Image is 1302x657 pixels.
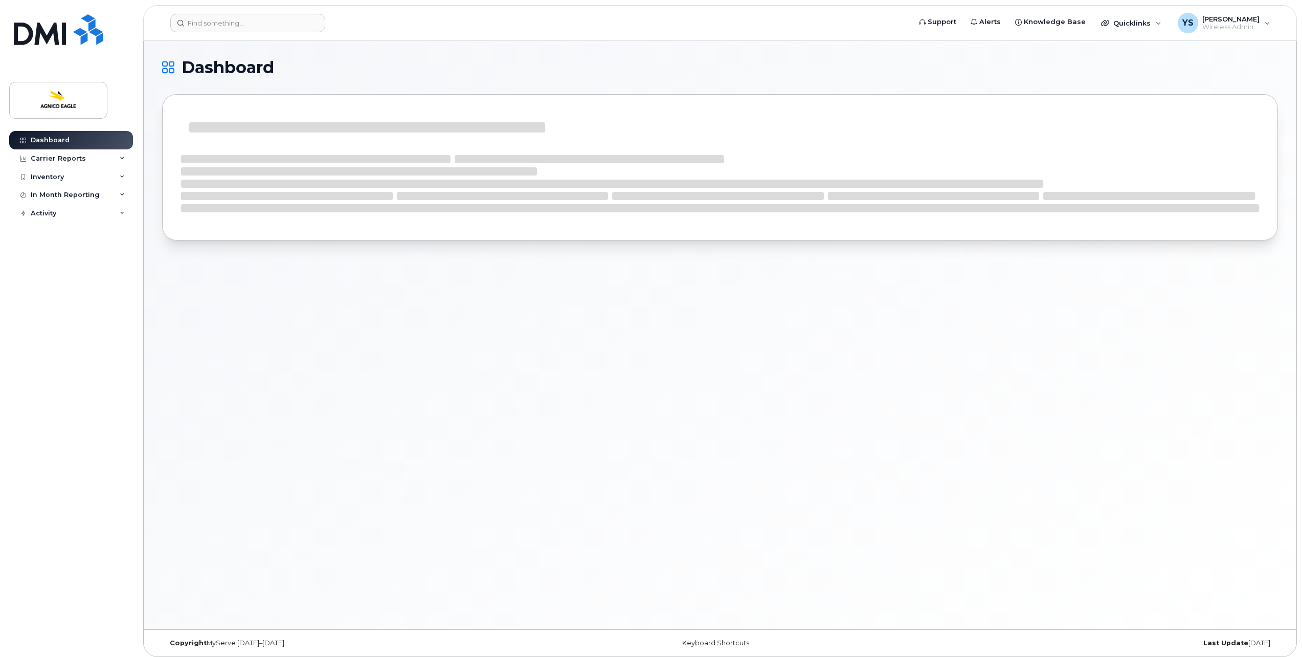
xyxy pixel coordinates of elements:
[162,639,534,647] div: MyServe [DATE]–[DATE]
[182,60,274,75] span: Dashboard
[1203,639,1248,647] strong: Last Update
[170,639,207,647] strong: Copyright
[906,639,1278,647] div: [DATE]
[682,639,749,647] a: Keyboard Shortcuts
